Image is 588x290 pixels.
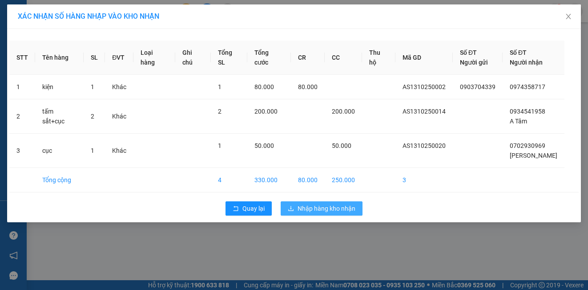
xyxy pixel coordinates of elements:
[105,99,133,134] td: Khác
[460,83,495,90] span: 0903704339
[325,41,362,75] th: CC
[254,142,274,149] span: 50.000
[18,12,159,20] span: XÁC NHẬN SỐ HÀNG NHẬP VÀO KHO NHẬN
[254,83,274,90] span: 80.000
[9,99,35,134] td: 2
[35,134,84,168] td: cục
[91,83,94,90] span: 1
[84,41,105,75] th: SL
[395,168,453,192] td: 3
[460,59,488,66] span: Người gửi
[291,168,325,192] td: 80.000
[242,204,265,213] span: Quay lại
[510,142,545,149] span: 0702930969
[9,41,35,75] th: STT
[218,83,222,90] span: 1
[332,142,351,149] span: 50.000
[403,142,446,149] span: AS1310250020
[254,108,278,115] span: 200.000
[218,108,222,115] span: 2
[325,168,362,192] td: 250.000
[35,75,84,99] td: kiện
[510,49,527,56] span: Số ĐT
[298,204,355,213] span: Nhập hàng kho nhận
[247,41,291,75] th: Tổng cước
[291,41,325,75] th: CR
[298,83,318,90] span: 80.000
[247,168,291,192] td: 330.000
[510,59,543,66] span: Người nhận
[403,108,446,115] span: AS1310250014
[35,41,84,75] th: Tên hàng
[233,205,239,212] span: rollback
[281,201,362,216] button: downloadNhập hàng kho nhận
[510,108,545,115] span: 0934541958
[9,134,35,168] td: 3
[565,13,572,20] span: close
[105,75,133,99] td: Khác
[175,41,210,75] th: Ghi chú
[9,75,35,99] td: 1
[211,41,247,75] th: Tổng SL
[211,168,247,192] td: 4
[226,201,272,216] button: rollbackQuay lại
[105,134,133,168] td: Khác
[133,41,175,75] th: Loại hàng
[35,168,84,192] td: Tổng cộng
[105,41,133,75] th: ĐVT
[218,142,222,149] span: 1
[91,147,94,154] span: 1
[403,83,446,90] span: AS1310250002
[510,118,527,125] span: A Tâm
[288,205,294,212] span: download
[556,4,581,29] button: Close
[395,41,453,75] th: Mã GD
[91,113,94,120] span: 2
[510,83,545,90] span: 0974358717
[460,49,477,56] span: Số ĐT
[35,99,84,134] td: tấm sắt+cục
[510,152,557,159] span: [PERSON_NAME]
[362,41,395,75] th: Thu hộ
[332,108,355,115] span: 200.000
